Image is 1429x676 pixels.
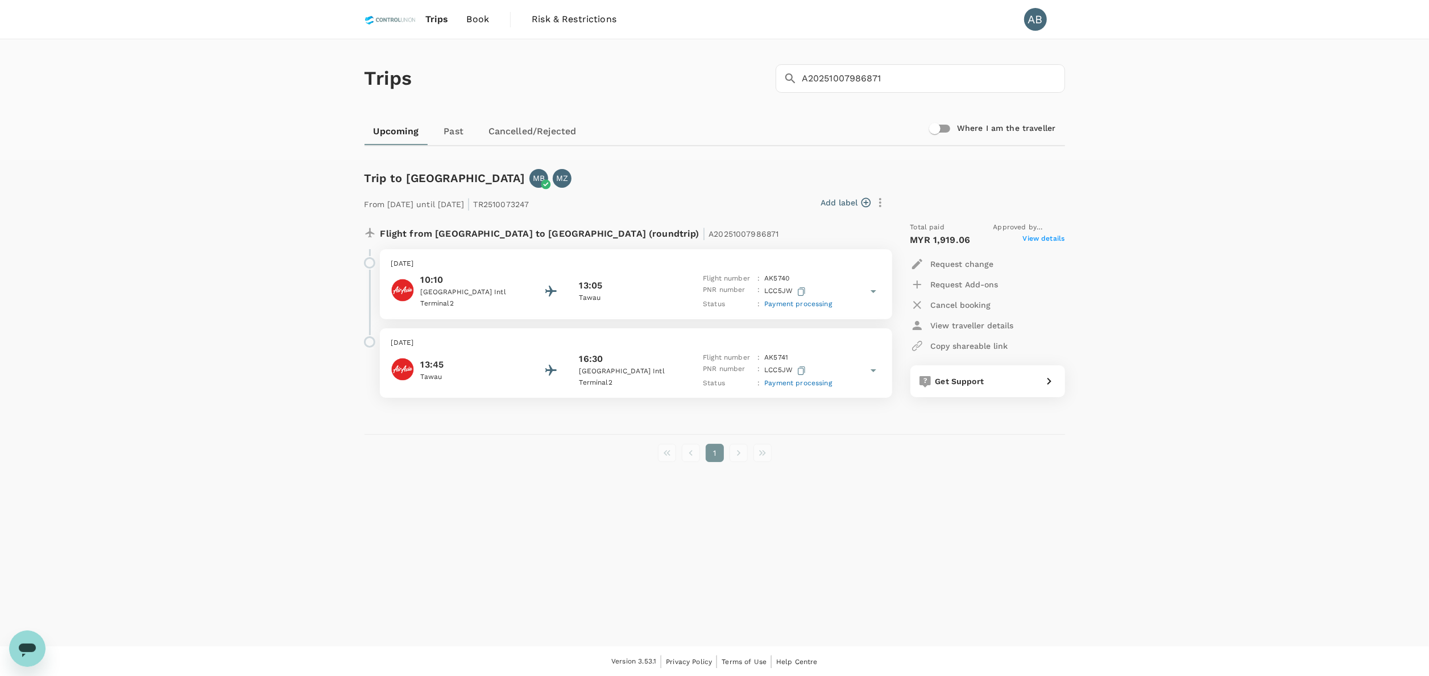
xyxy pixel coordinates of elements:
p: [DATE] [391,258,881,270]
p: Tawau [579,292,682,304]
nav: pagination navigation [655,444,774,462]
a: Upcoming [365,118,428,145]
p: Copy shareable link [931,340,1008,352]
a: Help Centre [776,656,818,668]
p: PNR number [703,364,753,378]
p: Terminal 2 [421,298,523,310]
p: Flight from [GEOGRAPHIC_DATA] to [GEOGRAPHIC_DATA] (roundtrip) [380,222,779,242]
img: AirAsia [391,358,414,381]
p: Cancel booking [931,299,991,311]
p: MB [533,172,545,184]
p: : [757,285,760,299]
p: 10:10 [421,273,523,287]
button: Add label [821,197,871,208]
div: AB [1024,8,1047,31]
p: From [DATE] until [DATE] TR2510073247 [365,192,529,213]
h6: Trip to [GEOGRAPHIC_DATA] [365,169,525,187]
img: Control Union Malaysia Sdn. Bhd. [365,7,416,32]
span: Version 3.53.1 [611,656,656,667]
a: Privacy Policy [666,656,712,668]
p: PNR number [703,285,753,299]
iframe: Button to launch messaging window [9,630,45,667]
h6: Where I am the traveller [957,122,1056,135]
button: Request Add-ons [910,274,999,295]
p: AK 5741 [764,352,788,364]
p: LCC5JW [764,285,808,299]
p: Request Add-ons [931,279,999,290]
p: Status [703,378,753,389]
p: Request change [931,258,994,270]
p: : [757,352,760,364]
p: 13:45 [421,358,523,372]
span: Approved by [993,222,1065,233]
button: Cancel booking [910,295,991,315]
h1: Trips [365,39,412,118]
p: MZ [556,172,568,184]
button: Copy shareable link [910,336,1008,356]
p: View traveller details [931,320,1014,331]
a: Cancelled/Rejected [479,118,586,145]
p: [GEOGRAPHIC_DATA] Intl [579,366,682,377]
p: : [757,273,760,285]
input: Search by travellers, trips, or destination, label, team [802,64,1065,93]
p: 16:30 [579,352,603,366]
p: : [757,378,760,389]
p: [DATE] [391,337,881,349]
p: : [757,299,760,310]
button: Request change [910,254,994,274]
p: Flight number [703,273,753,285]
span: View details [1023,233,1065,247]
p: AK 5740 [764,273,789,285]
p: Status [703,299,753,310]
span: Trips [425,13,449,26]
a: Past [428,118,479,145]
span: Get Support [935,377,984,386]
span: Risk & Restrictions [532,13,616,26]
span: Book [467,13,490,26]
button: View traveller details [910,315,1014,336]
span: | [467,196,470,212]
span: Help Centre [776,658,818,666]
span: Payment processing [764,379,832,387]
p: LCC5JW [764,364,808,378]
p: Flight number [703,352,753,364]
button: page 1 [706,444,724,462]
p: 13:05 [579,279,603,292]
p: [GEOGRAPHIC_DATA] Intl [421,287,523,298]
span: Total paid [910,222,945,233]
span: | [702,225,706,241]
p: Terminal 2 [579,377,682,389]
span: Terms of Use [722,658,767,666]
span: Privacy Policy [666,658,712,666]
span: Payment processing [764,300,832,308]
p: : [757,364,760,378]
p: MYR 1,919.06 [910,233,971,247]
img: AirAsia [391,279,414,302]
p: Tawau [421,372,523,383]
a: Terms of Use [722,656,767,668]
span: A20251007986871 [709,229,778,238]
